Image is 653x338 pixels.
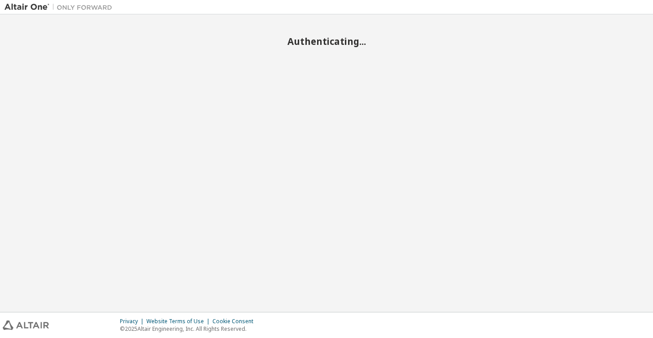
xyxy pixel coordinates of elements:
[120,318,146,325] div: Privacy
[3,320,49,330] img: altair_logo.svg
[146,318,212,325] div: Website Terms of Use
[212,318,259,325] div: Cookie Consent
[4,35,649,47] h2: Authenticating...
[4,3,117,12] img: Altair One
[120,325,259,333] p: © 2025 Altair Engineering, Inc. All Rights Reserved.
